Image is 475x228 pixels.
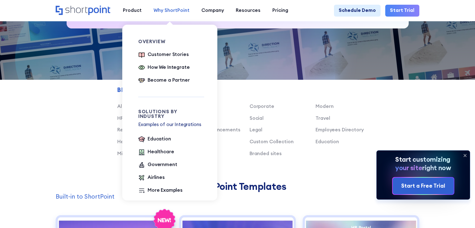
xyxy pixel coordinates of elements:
div: Product [123,7,142,14]
a: Customer Stories [138,51,189,59]
a: HR [117,115,124,121]
a: Start a Free Trial [393,178,454,194]
div: Solutions by Industry [138,109,205,119]
a: Pricing [266,5,294,17]
a: Why ShortPoint [148,5,195,17]
a: Healthcare [138,148,174,156]
a: Microsoft Teams [117,150,157,156]
a: Company [195,5,230,17]
a: Branded sites [250,150,282,156]
div: Government [148,161,177,168]
a: Social [250,115,264,121]
a: Healthcare [117,139,144,144]
a: News & Announcements [183,127,240,133]
a: All Pages [117,103,139,109]
div: Resources [236,7,260,14]
a: Corporate [250,103,274,109]
div: Pricing [272,7,288,14]
a: Product [117,5,148,17]
a: More Examples [138,187,183,195]
a: Education [316,139,339,144]
iframe: Chat Widget [444,198,475,228]
a: Schedule Demo [334,5,381,17]
div: Customer Stories [148,51,189,58]
a: How We Integrate [138,64,190,72]
div: Start a Free Trial [401,182,445,190]
a: Retail [117,127,131,133]
div: More Examples [148,187,183,194]
a: Legal [250,127,262,133]
a: Education [138,135,171,144]
div: Why ShortPoint [154,7,189,14]
a: Government [138,161,177,169]
p: Examples of our Integrations [138,121,205,128]
a: Travel [316,115,330,121]
div: How We Integrate [148,64,190,71]
div: Airlines [148,174,165,181]
div: Company [201,7,224,14]
a: Custom Collection [250,139,293,144]
div: Education [148,135,171,143]
a: Employees Directory [316,127,363,133]
div: Healthcare [148,148,174,155]
a: Resources [230,5,266,17]
a: Modern [316,103,333,109]
h2: SharePoint Templates [56,181,419,192]
h2: Browse by: [117,87,382,93]
a: Home [56,6,111,16]
div: Overview [138,39,205,44]
a: Start Trial [385,5,419,17]
a: Airlines [138,174,165,182]
p: Built-in to ShortPoint [56,192,419,201]
div: Become a Partner [148,77,190,84]
a: Become a Partner [138,77,190,85]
